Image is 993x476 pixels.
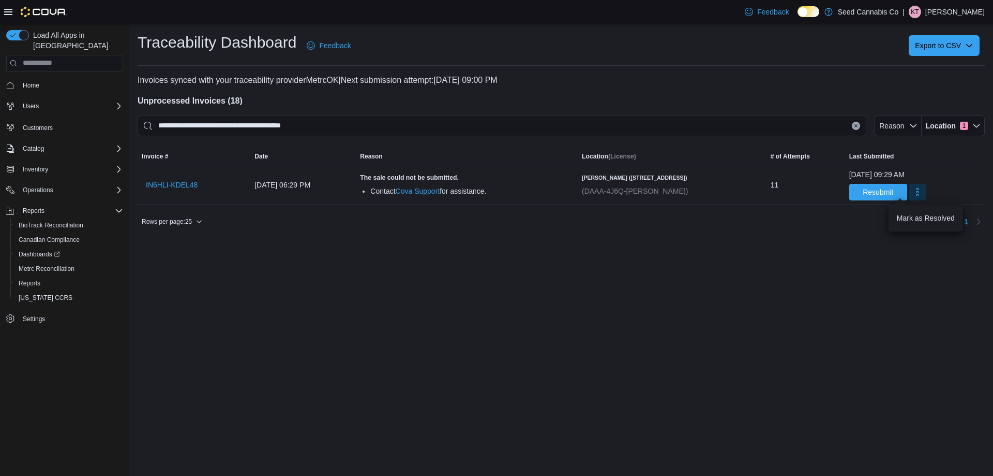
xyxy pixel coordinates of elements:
span: Metrc Reconciliation [14,263,123,275]
button: Date [250,148,356,165]
span: Washington CCRS [14,292,123,304]
span: Settings [23,315,45,323]
span: Canadian Compliance [14,234,123,246]
span: Date [254,152,268,161]
button: Catalog [2,141,127,156]
button: IN6HLI-KDEL48 [142,175,202,195]
button: Reports [19,205,49,217]
nav: Pagination for table: [947,213,985,230]
p: Invoices synced with your traceability provider MetrcOK | [DATE] 09:00 PM [138,74,985,86]
h4: Unprocessed Invoices ( 18 ) [138,95,985,107]
span: Rows per page : 25 [142,218,192,226]
span: Location (License) [582,152,636,161]
a: Customers [19,122,57,134]
span: Catalog [19,142,123,155]
span: Mark as Resolved [897,213,955,223]
span: BioTrack Reconciliation [14,219,123,232]
span: # of Attempts [771,152,810,161]
h6: [PERSON_NAME] ([STREET_ADDRESS]) [582,174,688,182]
button: Clear input [852,122,860,130]
span: Last Submitted [849,152,894,161]
button: Page 1 of 1 [960,213,972,230]
span: Reason [879,122,904,130]
span: Users [23,102,39,110]
button: More [909,184,926,200]
button: Operations [19,184,57,196]
h5: The sale could not be submitted. [360,174,574,182]
button: Operations [2,183,127,197]
a: Metrc Reconciliation [14,263,79,275]
button: Rows per page:25 [138,215,206,228]
span: [US_STATE] CCRS [19,294,72,302]
button: Users [2,99,127,113]
span: Reports [19,279,40,287]
span: Reports [14,277,123,290]
button: Inventory [19,163,52,176]
span: (License) [608,153,636,160]
span: Next submission attempt: [341,76,434,84]
span: Users [19,100,123,112]
span: Reason [360,152,382,161]
span: Load All Apps in [GEOGRAPHIC_DATA] [29,30,123,51]
span: BioTrack Reconciliation [19,221,83,229]
p: | [902,6,905,18]
div: [DATE] 06:29 PM [250,175,356,195]
span: KT [911,6,919,18]
span: Home [19,79,123,92]
a: BioTrack Reconciliation [14,219,87,232]
span: (DAAA-4J6Q-[PERSON_NAME]) [582,187,688,195]
h1: Traceability Dashboard [138,32,296,53]
button: Settings [2,311,127,326]
button: Reason [875,116,922,136]
input: Dark Mode [798,6,819,17]
img: Cova [21,7,67,17]
span: IN6HLI-KDEL48 [146,180,198,190]
span: Customers [23,124,53,132]
span: Operations [23,186,53,194]
span: 11 [771,179,779,191]
span: Canadian Compliance [19,236,80,244]
a: Home [19,79,43,92]
a: Feedback [303,35,355,56]
span: Customers [19,121,123,134]
span: Settings [19,312,123,325]
button: Canadian Compliance [10,233,127,247]
span: Location [926,121,956,131]
span: 1 active filters [960,122,968,130]
button: Next page [972,215,985,228]
div: Contact for assistance. [370,186,574,196]
span: Feedback [319,40,351,51]
span: Dashboards [14,248,123,261]
span: Inventory [23,165,48,174]
span: Reports [23,207,44,215]
div: Kalyn Thompson [909,6,921,18]
span: Metrc Reconciliation [19,265,74,273]
p: Seed Cannabis Co [838,6,899,18]
a: Settings [19,313,49,325]
p: [PERSON_NAME] [925,6,985,18]
span: 1 [964,217,968,227]
div: [DATE] 09:29 AM [849,169,905,180]
span: Export to CSV [915,35,973,56]
span: Catalog [23,145,44,153]
a: Feedback [741,2,793,22]
h5: Location [582,152,636,161]
span: Inventory [19,163,123,176]
button: Location1 active filters [922,116,985,136]
span: Dashboards [19,250,60,258]
ul: Pagination for table: [960,213,972,230]
a: Canadian Compliance [14,234,84,246]
span: Home [23,81,39,90]
a: Reports [14,277,44,290]
button: Reports [2,204,127,218]
span: Reports [19,205,123,217]
button: Customers [2,120,127,135]
button: Export to CSV [909,35,980,56]
button: Catalog [19,142,48,155]
button: Reports [10,276,127,291]
span: Invoice # [142,152,168,161]
button: Mark as Resolved [893,209,959,227]
button: [US_STATE] CCRS [10,291,127,305]
button: Invoice # [138,148,250,165]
